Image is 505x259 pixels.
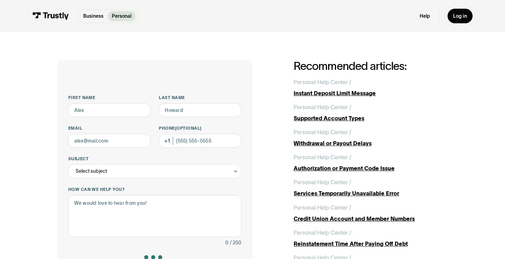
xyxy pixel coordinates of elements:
h2: Recommended articles: [294,60,448,72]
div: Select subject [76,167,107,175]
div: Authorization or Payment Code Issue [294,164,448,172]
div: Withdrawal or Payout Delays [294,139,448,147]
div: Supported Account Types [294,114,448,122]
div: 0 [225,238,228,247]
a: Personal Help Center /Services Temporarily Unavailable Error [294,178,448,197]
a: Personal Help Center /Instant Deposit Limit Message [294,78,448,97]
div: Reinstatement Time After Paying Off Debt [294,240,448,248]
div: Personal Help Center / [294,103,351,111]
div: Instant Deposit Limit Message [294,89,448,97]
label: How can we help you? [68,187,241,192]
input: alex@mail.com [68,134,151,148]
p: Business [83,13,103,20]
a: Personal Help Center /Supported Account Types [294,103,448,122]
label: Last name [159,95,241,100]
div: Personal Help Center / [294,228,351,237]
label: First name [68,95,151,100]
div: Personal Help Center / [294,178,351,186]
a: Log in [448,9,473,23]
div: Log in [453,13,467,19]
a: Personal Help Center /Credit Union Account and Member Numbers [294,203,448,223]
div: Credit Union Account and Member Numbers [294,215,448,223]
div: Personal Help Center / [294,128,351,136]
a: Personal [108,11,135,21]
div: Services Temporarily Unavailable Error [294,189,448,197]
a: Personal Help Center /Withdrawal or Payout Delays [294,128,448,147]
a: Help [420,13,430,19]
p: Personal [112,13,131,20]
a: Personal Help Center /Authorization or Payment Code Issue [294,153,448,172]
label: Subject [68,156,241,162]
a: Business [79,11,108,21]
input: Alex [68,103,151,117]
input: Howard [159,103,241,117]
img: Trustly Logo [32,12,69,20]
input: (555) 555-5555 [159,134,241,148]
div: Personal Help Center / [294,153,351,161]
label: Phone [159,126,241,131]
div: Personal Help Center / [294,78,351,86]
span: (Optional) [175,126,202,130]
div: Personal Help Center / [294,203,351,212]
a: Personal Help Center /Reinstatement Time After Paying Off Debt [294,228,448,248]
label: Email [68,126,151,131]
div: / 250 [230,238,241,247]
